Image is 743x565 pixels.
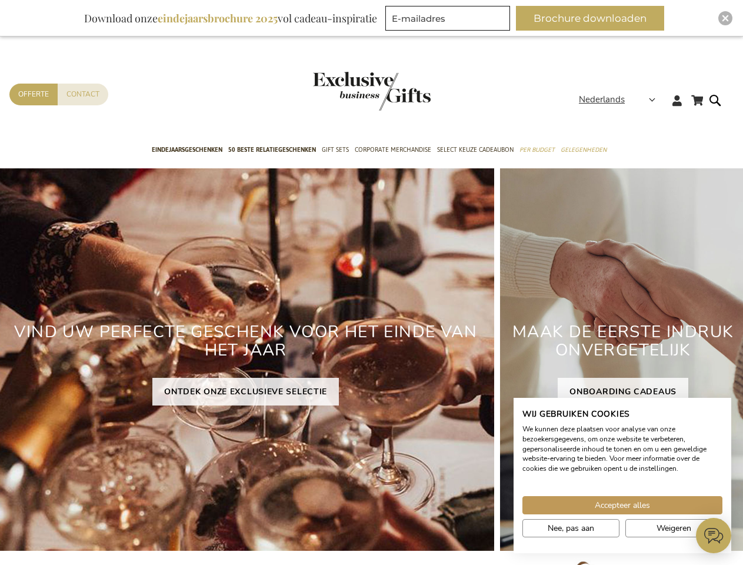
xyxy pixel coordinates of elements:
span: Weigeren [657,522,691,534]
div: Close [718,11,732,25]
a: ONBOARDING CADEAUS [558,378,688,406]
span: Corporate Merchandise [355,144,431,156]
form: marketing offers and promotions [385,6,514,34]
span: Gift Sets [322,144,349,156]
button: Brochure downloaden [516,6,664,31]
h2: Wij gebruiken cookies [522,409,722,420]
iframe: belco-activator-frame [696,518,731,553]
a: ONTDEK ONZE EXCLUSIEVE SELECTIE [152,378,339,406]
span: Nederlands [579,93,625,107]
img: Close [722,15,729,22]
span: Gelegenheden [561,144,607,156]
span: Per Budget [519,144,555,156]
img: Exclusive Business gifts logo [313,72,431,111]
span: Nee, pas aan [548,522,594,534]
span: Eindejaarsgeschenken [152,144,222,156]
span: Accepteer alles [595,499,650,511]
span: 50 beste relatiegeschenken [228,144,316,156]
button: Alle cookies weigeren [625,519,722,537]
div: Nederlands [579,93,663,107]
button: Accepteer alle cookies [522,496,722,514]
input: E-mailadres [385,6,510,31]
p: We kunnen deze plaatsen voor analyse van onze bezoekersgegevens, om onze website te verbeteren, g... [522,424,722,474]
a: Contact [58,84,108,105]
a: Offerte [9,84,58,105]
a: store logo [313,72,372,111]
b: eindejaarsbrochure 2025 [158,11,278,25]
button: Pas cookie voorkeuren aan [522,519,619,537]
div: Download onze vol cadeau-inspiratie [79,6,382,31]
span: Select Keuze Cadeaubon [437,144,514,156]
